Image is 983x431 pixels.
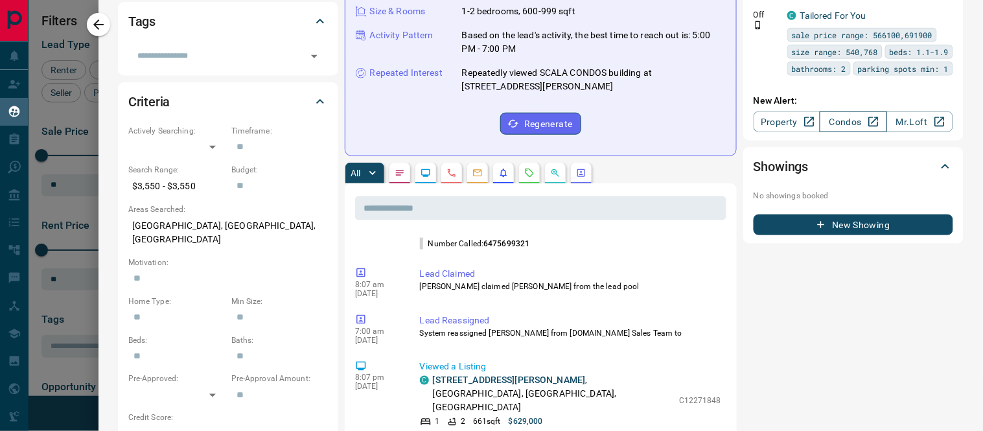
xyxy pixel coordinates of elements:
[231,373,328,385] p: Pre-Approval Amount:
[800,10,866,21] a: Tailored For You
[754,111,820,132] a: Property
[128,91,170,112] h2: Criteria
[754,215,953,235] button: New Showing
[128,176,225,197] p: $3,550 - $3,550
[421,168,431,178] svg: Lead Browsing Activity
[355,336,400,345] p: [DATE]
[370,29,434,42] p: Activity Pattern
[754,94,953,108] p: New Alert:
[128,11,156,32] h2: Tags
[355,382,400,391] p: [DATE]
[446,168,457,178] svg: Calls
[462,29,726,56] p: Based on the lead's activity, the best time to reach out is: 5:00 PM - 7:00 PM
[576,168,586,178] svg: Agent Actions
[128,257,328,268] p: Motivation:
[351,169,361,178] p: All
[420,360,721,374] p: Viewed a Listing
[550,168,561,178] svg: Opportunities
[128,412,328,424] p: Credit Score:
[128,6,328,37] div: Tags
[754,190,953,202] p: No showings booked
[886,111,953,132] a: Mr.Loft
[473,416,501,428] p: 661 sqft
[792,29,932,41] span: sale price range: 566100,691900
[754,21,763,30] svg: Push Notification Only
[128,373,225,385] p: Pre-Approved:
[792,62,846,75] span: bathrooms: 2
[433,374,673,415] p: , [GEOGRAPHIC_DATA], [GEOGRAPHIC_DATA], [GEOGRAPHIC_DATA]
[472,168,483,178] svg: Emails
[128,215,328,250] p: [GEOGRAPHIC_DATA], [GEOGRAPHIC_DATA], [GEOGRAPHIC_DATA]
[754,151,953,182] div: Showings
[420,376,429,385] div: condos.ca
[509,416,543,428] p: $629,000
[231,125,328,137] p: Timeframe:
[395,168,405,178] svg: Notes
[128,296,225,307] p: Home Type:
[231,296,328,307] p: Min Size:
[420,281,721,292] p: [PERSON_NAME] claimed [PERSON_NAME] from the lead pool
[370,66,443,80] p: Repeated Interest
[754,9,780,21] p: Off
[231,164,328,176] p: Budget:
[420,238,530,250] p: Number Called:
[890,45,949,58] span: beds: 1.1-1.9
[355,373,400,382] p: 8:07 pm
[370,5,426,18] p: Size & Rooms
[524,168,535,178] svg: Requests
[787,11,796,20] div: condos.ca
[433,375,586,386] a: [STREET_ADDRESS][PERSON_NAME]
[355,280,400,289] p: 8:07 am
[128,204,328,215] p: Areas Searched:
[128,164,225,176] p: Search Range:
[820,111,886,132] a: Condos
[231,334,328,346] p: Baths:
[128,125,225,137] p: Actively Searching:
[754,156,809,177] h2: Showings
[420,327,721,339] p: System reassigned [PERSON_NAME] from [DOMAIN_NAME] Sales Team to
[679,395,721,407] p: C12271848
[305,47,323,65] button: Open
[128,334,225,346] p: Beds:
[355,327,400,336] p: 7:00 am
[498,168,509,178] svg: Listing Alerts
[355,289,400,298] p: [DATE]
[128,86,328,117] div: Criteria
[462,66,726,93] p: Repeatedly viewed SCALA CONDOS building at [STREET_ADDRESS][PERSON_NAME]
[420,267,721,281] p: Lead Claimed
[420,314,721,327] p: Lead Reassigned
[858,62,949,75] span: parking spots min: 1
[500,113,581,135] button: Regenerate
[461,416,465,428] p: 2
[435,416,440,428] p: 1
[483,239,529,248] span: 6475699321
[792,45,878,58] span: size range: 540,768
[462,5,575,18] p: 1-2 bedrooms, 600-999 sqft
